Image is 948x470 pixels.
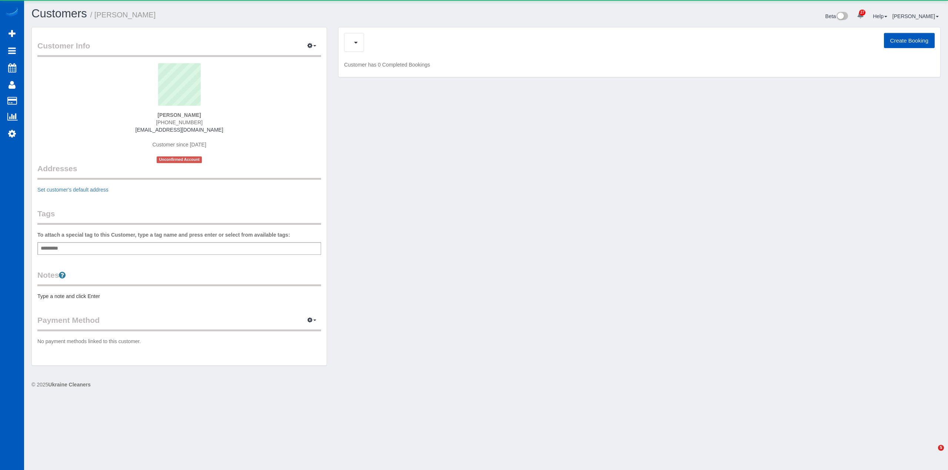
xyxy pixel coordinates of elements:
[157,112,201,118] strong: [PERSON_NAME]
[157,156,202,163] span: Unconfirmed Account
[938,445,944,451] span: 5
[153,142,206,148] span: Customer since [DATE]
[884,33,935,48] button: Create Booking
[892,13,939,19] a: [PERSON_NAME]
[825,13,848,19] a: Beta
[37,293,321,300] pre: Type a note and click Enter
[37,315,321,331] legend: Payment Method
[859,10,865,16] span: 27
[853,7,868,24] a: 27
[836,12,848,21] img: New interface
[4,7,19,18] img: Automaid Logo
[31,381,941,388] div: © 2025
[156,119,203,125] span: [PHONE_NUMBER]
[37,270,321,286] legend: Notes
[923,445,941,463] iframe: Intercom live chat
[873,13,887,19] a: Help
[37,208,321,225] legend: Tags
[31,7,87,20] a: Customers
[37,231,290,239] label: To attach a special tag to this Customer, type a tag name and press enter or select from availabl...
[344,61,935,68] p: Customer has 0 Completed Bookings
[48,382,90,388] strong: Ukraine Cleaners
[136,127,223,133] a: [EMAIL_ADDRESS][DOMAIN_NAME]
[37,187,109,193] a: Set customer's default address
[37,40,321,57] legend: Customer Info
[90,11,156,19] small: / [PERSON_NAME]
[37,338,321,345] p: No payment methods linked to this customer.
